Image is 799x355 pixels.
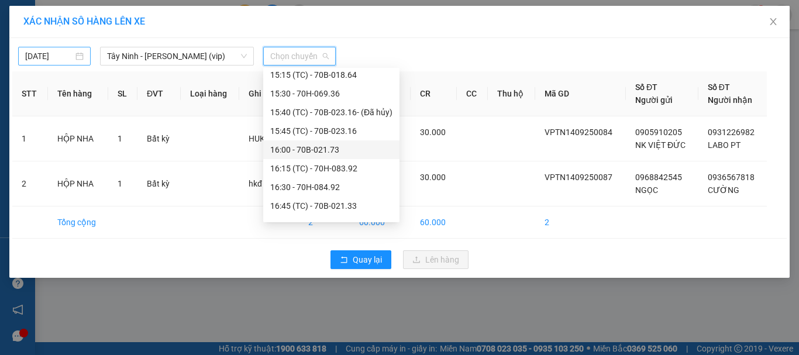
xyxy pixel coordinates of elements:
[270,181,392,194] div: 16:30 - 70H-084.92
[270,125,392,137] div: 15:45 (TC) - 70B-023.16
[330,250,391,269] button: rollbackQuay lại
[420,127,446,137] span: 30.000
[535,206,626,239] td: 2
[299,206,350,239] td: 2
[420,173,446,182] span: 30.000
[488,71,535,116] th: Thu hộ
[708,173,755,182] span: 0936567818
[708,127,755,137] span: 0931226982
[708,95,752,105] span: Người nhận
[48,71,108,116] th: Tên hàng
[635,127,682,137] span: 0905910205
[270,218,392,231] div: 17:00 - 70H-057.98
[118,179,122,188] span: 1
[270,87,392,100] div: 15:30 - 70H-069.36
[708,185,739,195] span: CƯỜNG
[249,134,287,143] span: HUKODEN
[411,71,457,116] th: CR
[137,161,181,206] td: Bất kỳ
[635,140,686,150] span: NK VIỆT ĐỨC
[137,116,181,161] td: Bất kỳ
[12,116,48,161] td: 1
[12,71,48,116] th: STT
[535,71,626,116] th: Mã GD
[270,143,392,156] div: 16:00 - 70B-021.73
[239,71,299,116] th: Ghi chú
[25,50,73,63] input: 14/09/2025
[270,106,392,119] div: 15:40 (TC) - 70B-023.16 - (Đã hủy)
[48,116,108,161] td: HỘP NHA
[108,71,137,116] th: SL
[270,162,392,175] div: 16:15 (TC) - 70H-083.92
[249,179,262,188] span: hkđ
[545,127,612,137] span: VPTN1409250084
[181,71,239,116] th: Loại hàng
[107,47,247,65] span: Tây Ninh - Hồ Chí Minh (vip)
[48,206,108,239] td: Tổng cộng
[12,161,48,206] td: 2
[635,173,682,182] span: 0968842545
[270,68,392,81] div: 15:15 (TC) - 70B-018.64
[353,253,382,266] span: Quay lại
[635,185,658,195] span: NGỌC
[411,206,457,239] td: 60.000
[635,95,673,105] span: Người gửi
[545,173,612,182] span: VPTN1409250087
[137,71,181,116] th: ĐVT
[48,161,108,206] td: HỘP NHA
[270,199,392,212] div: 16:45 (TC) - 70B-021.33
[769,17,778,26] span: close
[270,47,329,65] span: Chọn chuyến
[340,256,348,265] span: rollback
[23,16,145,27] span: XÁC NHẬN SỐ HÀNG LÊN XE
[240,53,247,60] span: down
[118,134,122,143] span: 1
[350,206,411,239] td: 60.000
[757,6,790,39] button: Close
[403,250,469,269] button: uploadLên hàng
[457,71,487,116] th: CC
[708,82,730,92] span: Số ĐT
[635,82,657,92] span: Số ĐT
[708,140,741,150] span: LABO PT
